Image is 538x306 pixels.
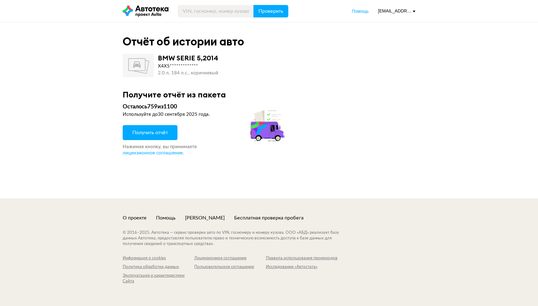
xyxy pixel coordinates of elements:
div: Осталось 759 из 1100 [123,103,286,111]
a: Помощь [352,8,369,14]
a: Помощь [156,214,176,221]
button: Проверить [253,5,288,17]
div: Получите отчёт из пакета [123,90,415,99]
a: Исследование «Автостата» [266,264,337,270]
span: Нажимая кнопку, вы принимаете . [123,144,197,155]
a: Пользовательское соглашение [194,264,266,270]
input: VIN, госномер, номер кузова [178,5,254,17]
a: Информация о cookies [123,256,194,261]
span: Получить отчёт [132,130,168,135]
span: Помощь [352,9,369,14]
a: Лицензионное соглашение [194,256,266,261]
a: О проекте [123,214,147,221]
span: лицензионное соглашение [123,151,183,155]
a: Правила использования промокодов [266,256,337,261]
div: 2.0 л, 184 л.c., коричневый [158,70,218,77]
div: [EMAIL_ADDRESS][DOMAIN_NAME] [378,8,415,14]
a: Бесплатная проверка пробега [234,214,304,221]
a: лицензионное соглашение [123,150,183,156]
div: BMW SERIE 5 , 2014 [158,54,218,62]
a: [PERSON_NAME] [185,214,225,221]
span: Проверить [258,9,283,14]
a: Эксплуатация и характеристики Сайта [123,273,194,284]
button: Получить отчёт [123,125,177,140]
div: Используйте до 30 сентября 2025 года . [123,111,286,118]
div: Отчёт об истории авто [123,35,244,48]
a: Политика обработки данных [123,264,194,270]
div: © 2016– 2025 . Автотека — сервис проверки авто по VIN, госномеру и номеру кузова. ООО «АБД» реали... [123,230,352,247]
